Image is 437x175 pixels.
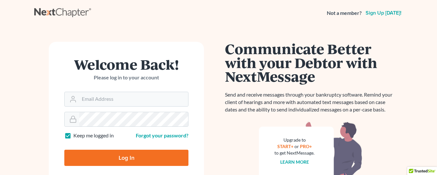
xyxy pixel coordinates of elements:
h1: Welcome Back! [64,57,188,71]
input: Email Address [79,92,188,106]
div: to get NextMessage. [274,150,314,156]
a: Forgot your password? [136,132,188,138]
a: PRO+ [300,144,312,149]
div: Upgrade to [274,137,314,143]
strong: Not a member? [327,9,362,17]
label: Keep me logged in [73,132,114,139]
span: or [294,144,299,149]
input: Log In [64,150,188,166]
h1: Communicate Better with your Debtor with NextMessage [225,42,396,83]
p: Please log in to your account [64,74,188,81]
a: START+ [277,144,293,149]
a: Sign up [DATE]! [364,10,403,16]
a: Learn more [280,159,309,165]
p: Send and receive messages through your bankruptcy software. Remind your client of hearings and mo... [225,91,396,113]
